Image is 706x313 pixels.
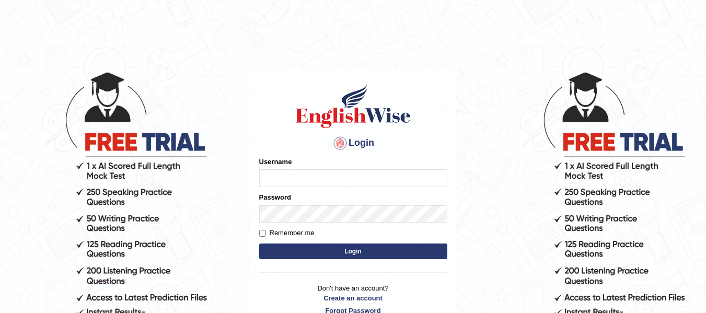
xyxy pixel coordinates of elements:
label: Username [259,157,292,167]
button: Login [259,244,447,259]
label: Remember me [259,228,315,238]
img: Logo of English Wise sign in for intelligent practice with AI [294,83,413,130]
a: Create an account [259,293,447,303]
h4: Login [259,135,447,152]
input: Remember me [259,230,266,237]
label: Password [259,192,291,202]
